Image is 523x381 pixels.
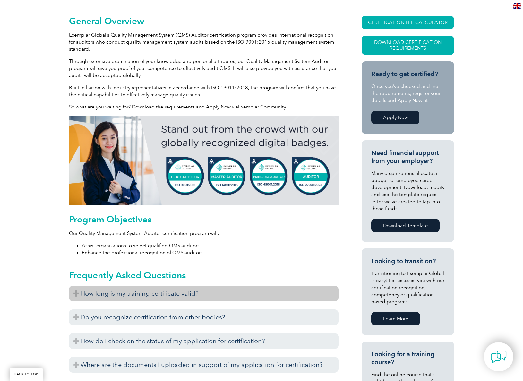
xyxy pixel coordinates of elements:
p: Through extensive examination of your knowledge and personal attributes, our Quality Management S... [69,58,339,79]
img: contact-chat.png [491,349,507,365]
a: Apply Now [371,111,419,124]
p: Our Quality Management System Auditor certification program will: [69,230,339,237]
img: badges [69,116,339,205]
h3: Ready to get certified? [371,70,444,78]
a: Download Certification Requirements [362,36,454,55]
h3: How do I check on the status of my application for certification? [69,333,339,349]
p: Many organizations allocate a budget for employee career development. Download, modify and use th... [371,170,444,212]
a: BACK TO TOP [10,368,43,381]
p: Exemplar Global’s Quality Management System (QMS) Auditor certification program provides internat... [69,31,339,53]
p: Once you’ve checked and met the requirements, register your details and Apply Now at [371,83,444,104]
h3: Looking to transition? [371,257,444,265]
h2: General Overview [69,16,339,26]
a: Exemplar Community [238,104,286,110]
h3: Where are the documents I uploaded in support of my application for certification? [69,357,339,373]
h2: Program Objectives [69,214,339,224]
p: So what are you waiting for? Download the requirements and Apply Now via . [69,103,339,110]
li: Assist organizations to select qualified QMS auditors [82,242,339,249]
li: Enhance the professional recognition of QMS auditors. [82,249,339,256]
h3: Need financial support from your employer? [371,149,444,165]
p: Built in liaison with industry representatives in accordance with ISO 19011:2018, the program wil... [69,84,339,98]
h3: How long is my training certificate valid? [69,286,339,301]
a: Download Template [371,219,440,232]
h3: Do you recognize certification from other bodies? [69,309,339,325]
p: Transitioning to Exemplar Global is easy! Let us assist you with our certification recognition, c... [371,270,444,305]
a: CERTIFICATION FEE CALCULATOR [362,16,454,29]
h2: Frequently Asked Questions [69,270,339,280]
a: Learn More [371,312,420,325]
h3: Looking for a training course? [371,350,444,366]
img: en [513,3,521,9]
